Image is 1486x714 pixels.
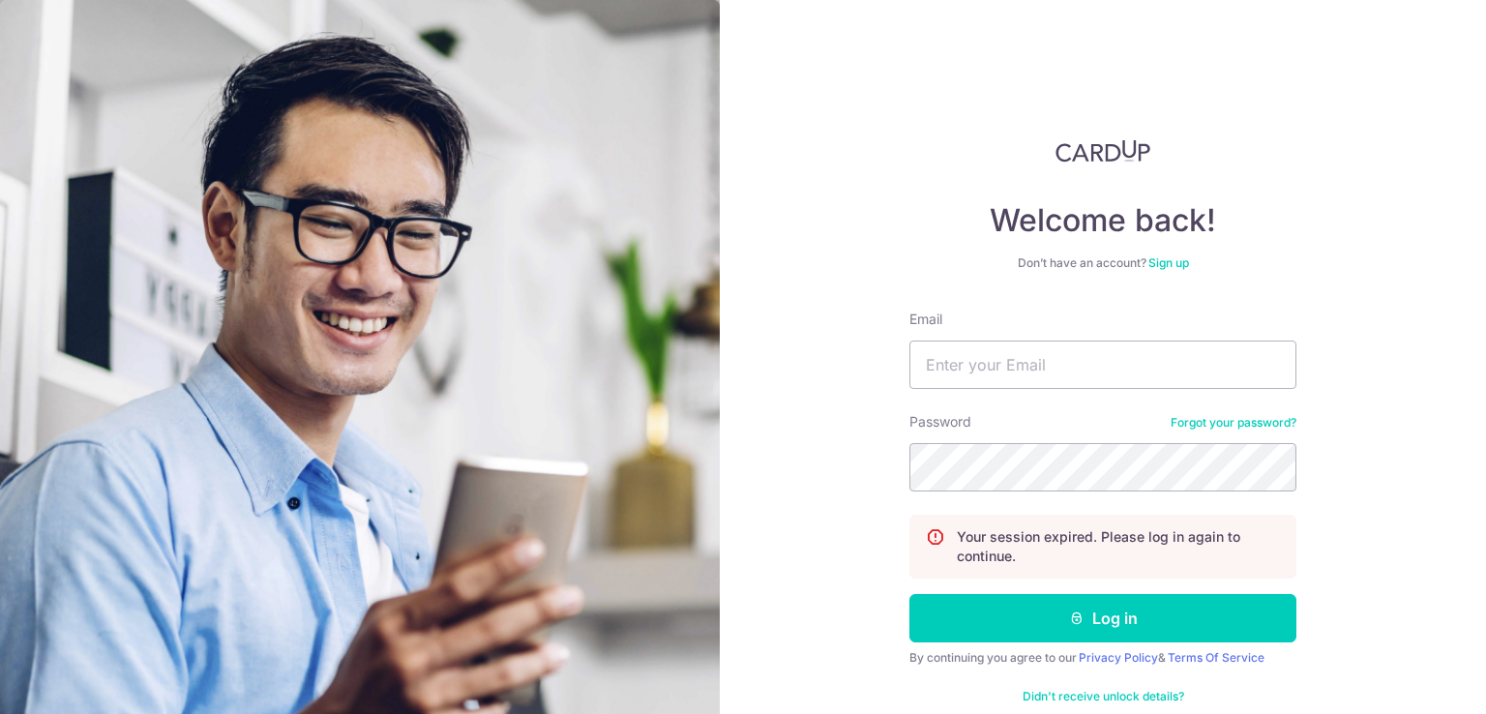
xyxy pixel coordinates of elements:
[909,650,1296,666] div: By continuing you agree to our &
[909,412,971,431] label: Password
[1168,650,1264,665] a: Terms Of Service
[1079,650,1158,665] a: Privacy Policy
[1148,255,1189,270] a: Sign up
[909,201,1296,240] h4: Welcome back!
[909,310,942,329] label: Email
[1171,415,1296,431] a: Forgot your password?
[957,527,1280,566] p: Your session expired. Please log in again to continue.
[909,341,1296,389] input: Enter your Email
[1023,689,1184,704] a: Didn't receive unlock details?
[1055,139,1150,163] img: CardUp Logo
[909,594,1296,642] button: Log in
[909,255,1296,271] div: Don’t have an account?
